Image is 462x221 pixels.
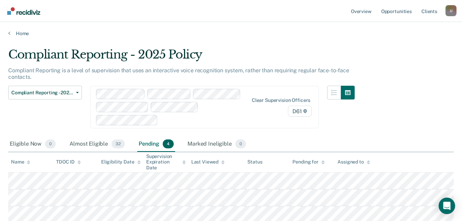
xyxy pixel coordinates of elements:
div: Last Viewed [191,159,225,165]
div: Name [11,159,30,165]
div: Clear supervision officers [252,97,310,103]
span: 4 [163,139,174,148]
div: Eligible Now0 [8,137,57,152]
div: Open Intercom Messenger [439,198,455,214]
span: 0 [235,139,246,148]
span: 0 [45,139,56,148]
div: Marked Ineligible0 [186,137,247,152]
a: Home [8,30,454,36]
div: Almost Eligible32 [68,137,126,152]
span: D61 [288,106,312,117]
img: Recidiviz [7,7,40,15]
button: Compliant Reporting - 2025 Policy [8,86,82,99]
div: Assigned to [337,159,370,165]
p: Compliant Reporting is a level of supervision that uses an interactive voice recognition system, ... [8,67,349,80]
div: Supervision Expiration Date [146,154,186,171]
div: Eligibility Date [101,159,141,165]
button: Profile dropdown button [445,5,456,16]
div: Compliant Reporting - 2025 Policy [8,48,355,67]
div: Pending for [292,159,324,165]
div: TDOC ID [56,159,81,165]
div: Status [247,159,262,165]
span: 32 [111,139,125,148]
span: Compliant Reporting - 2025 Policy [11,90,73,96]
div: J J [445,5,456,16]
div: Pending4 [137,137,175,152]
